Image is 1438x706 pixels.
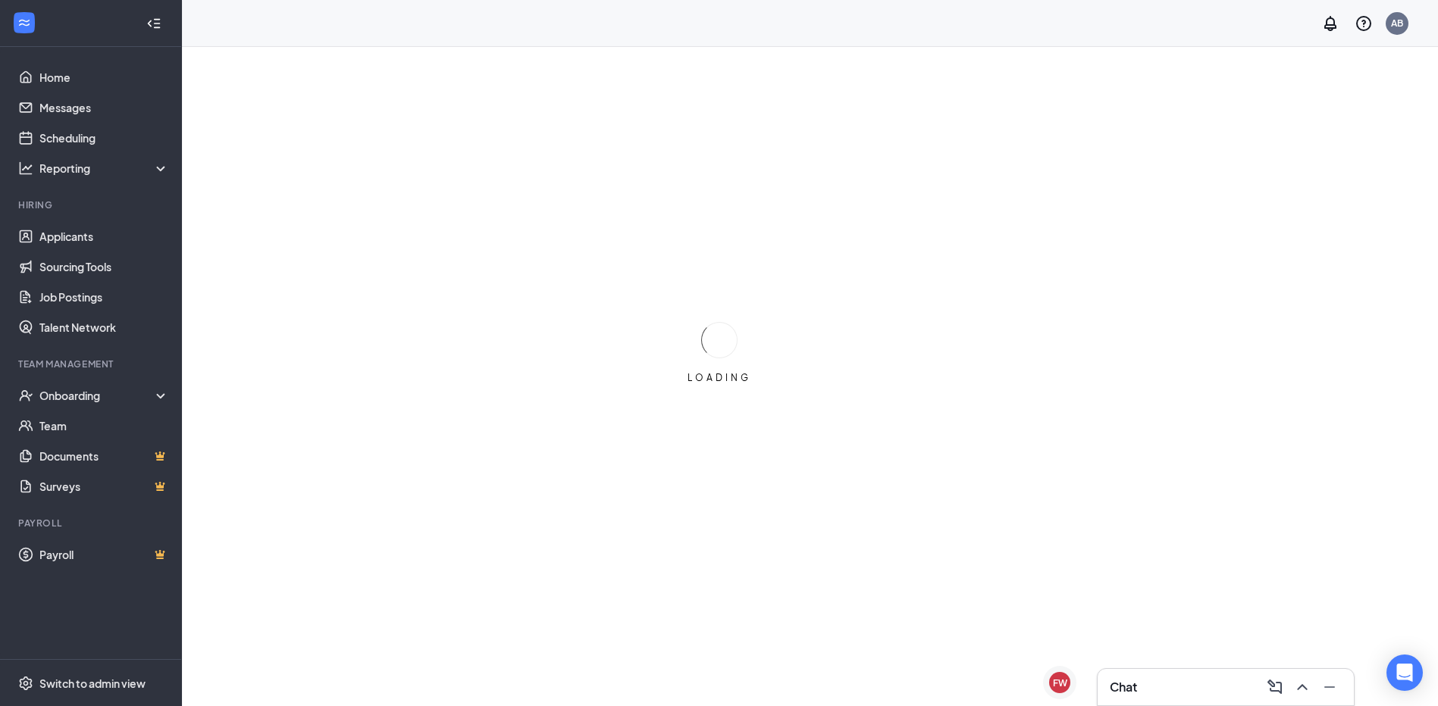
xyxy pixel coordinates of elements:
a: Sourcing Tools [39,251,169,282]
a: Messages [39,92,169,123]
div: Hiring [18,198,166,211]
div: Onboarding [39,388,156,403]
div: Team Management [18,358,166,370]
svg: WorkstreamLogo [17,15,32,30]
svg: UserCheck [18,388,33,403]
div: Switch to admin view [39,676,146,691]
svg: Minimize [1321,678,1339,696]
a: PayrollCrown [39,539,169,570]
div: LOADING [681,371,757,384]
svg: ChevronUp [1293,678,1311,696]
a: Home [39,62,169,92]
svg: Settings [18,676,33,691]
button: ChevronUp [1290,675,1314,699]
div: AB [1391,17,1403,30]
button: ComposeMessage [1263,675,1287,699]
svg: Collapse [146,16,161,31]
h3: Chat [1110,679,1137,695]
div: Payroll [18,517,166,529]
button: Minimize [1317,675,1342,699]
a: Talent Network [39,312,169,342]
svg: Notifications [1321,14,1339,33]
svg: ComposeMessage [1266,678,1284,696]
div: Open Intercom Messenger [1386,654,1423,691]
a: Applicants [39,221,169,251]
a: DocumentsCrown [39,441,169,471]
a: SurveysCrown [39,471,169,501]
a: Team [39,411,169,441]
div: FW [1053,676,1067,689]
a: Job Postings [39,282,169,312]
svg: QuestionInfo [1355,14,1373,33]
div: Reporting [39,161,170,176]
svg: Analysis [18,161,33,176]
a: Scheduling [39,123,169,153]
